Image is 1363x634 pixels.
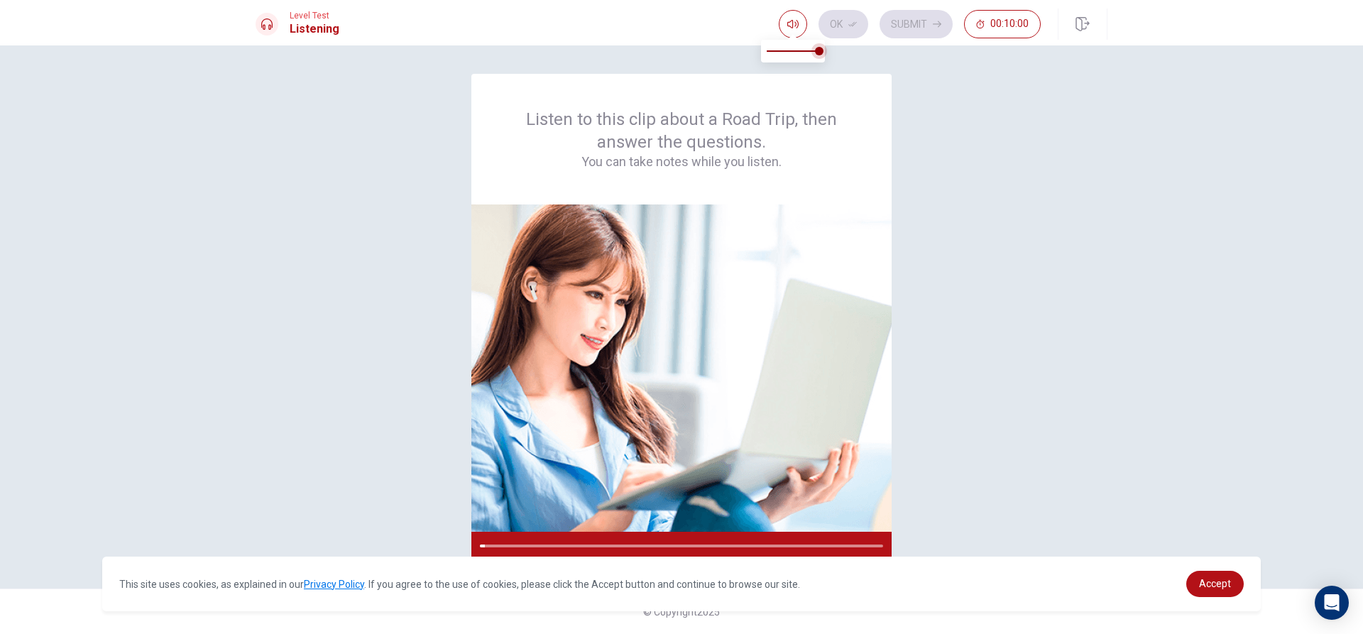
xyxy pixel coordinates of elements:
[964,10,1041,38] button: 00:10:00
[290,21,339,38] h1: Listening
[1315,586,1349,620] div: Open Intercom Messenger
[102,557,1261,611] div: cookieconsent
[1199,578,1231,589] span: Accept
[643,606,720,618] span: © Copyright 2025
[505,153,858,170] h4: You can take notes while you listen.
[290,11,339,21] span: Level Test
[119,579,800,590] span: This site uses cookies, as explained in our . If you agree to the use of cookies, please click th...
[1186,571,1244,597] a: dismiss cookie message
[471,204,892,532] img: passage image
[505,108,858,170] div: Listen to this clip about a Road Trip, then answer the questions.
[304,579,364,590] a: Privacy Policy
[990,18,1029,30] span: 00:10:00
